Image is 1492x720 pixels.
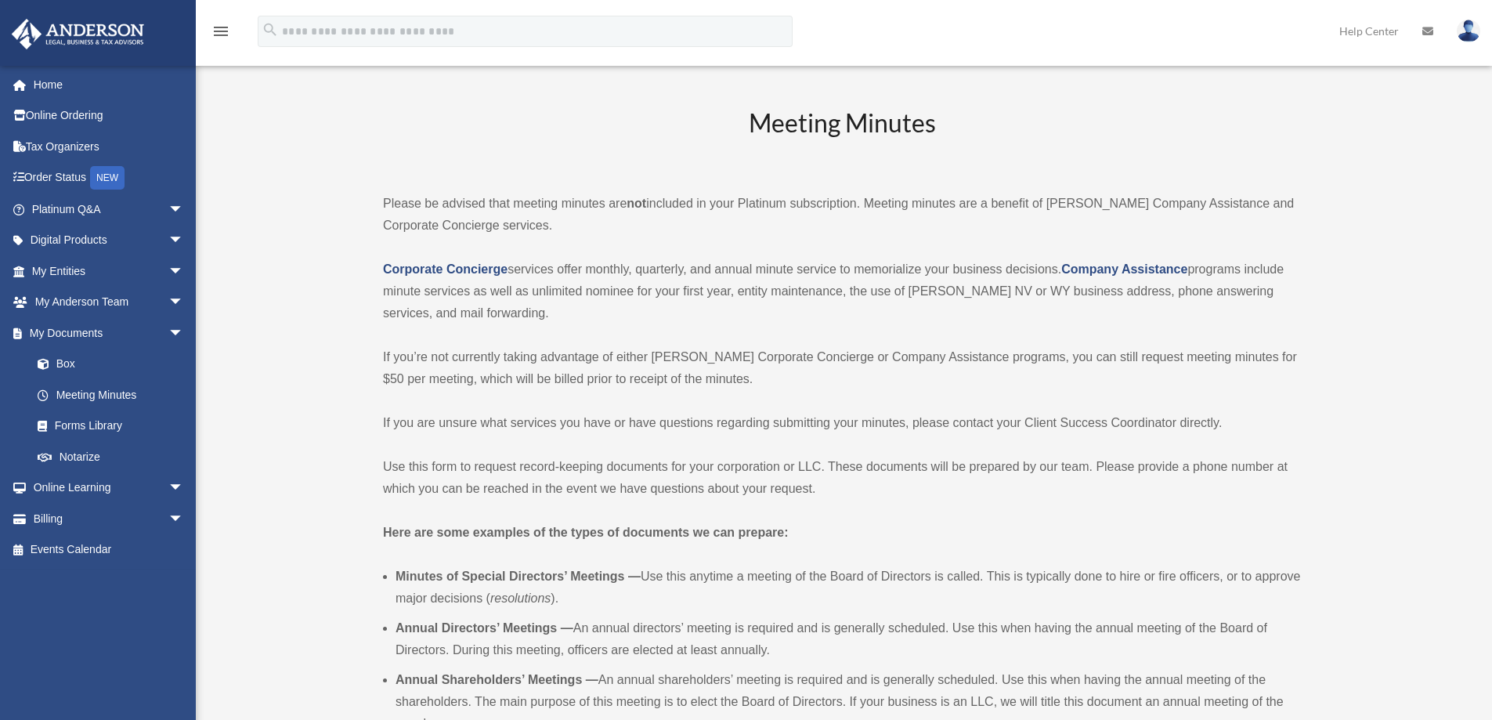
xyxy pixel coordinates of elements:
[11,534,208,566] a: Events Calendar
[11,69,208,100] a: Home
[396,673,598,686] b: Annual Shareholders’ Meetings —
[11,472,208,504] a: Online Learningarrow_drop_down
[396,617,1301,661] li: An annual directors’ meeting is required and is generally scheduled. Use this when having the ann...
[168,255,200,288] span: arrow_drop_down
[383,193,1301,237] p: Please be advised that meeting minutes are included in your Platinum subscription. Meeting minute...
[22,349,208,380] a: Box
[7,19,149,49] img: Anderson Advisors Platinum Portal
[168,225,200,257] span: arrow_drop_down
[396,566,1301,610] li: Use this anytime a meeting of the Board of Directors is called. This is typically done to hire or...
[11,287,208,318] a: My Anderson Teamarrow_drop_down
[1457,20,1480,42] img: User Pic
[168,503,200,535] span: arrow_drop_down
[211,22,230,41] i: menu
[383,456,1301,500] p: Use this form to request record-keeping documents for your corporation or LLC. These documents wi...
[168,287,200,319] span: arrow_drop_down
[383,259,1301,324] p: services offer monthly, quarterly, and annual minute service to memorialize your business decisio...
[1061,262,1187,276] a: Company Assistance
[22,411,208,442] a: Forms Library
[383,262,508,276] a: Corporate Concierge
[11,131,208,162] a: Tax Organizers
[383,106,1301,171] h2: Meeting Minutes
[383,412,1301,434] p: If you are unsure what services you have or have questions regarding submitting your minutes, ple...
[22,441,208,472] a: Notarize
[11,194,208,225] a: Platinum Q&Aarrow_drop_down
[168,194,200,226] span: arrow_drop_down
[168,317,200,349] span: arrow_drop_down
[490,592,551,605] em: resolutions
[262,21,279,38] i: search
[11,255,208,287] a: My Entitiesarrow_drop_down
[11,162,208,194] a: Order StatusNEW
[627,197,646,210] strong: not
[22,379,200,411] a: Meeting Minutes
[11,225,208,256] a: Digital Productsarrow_drop_down
[396,570,641,583] b: Minutes of Special Directors’ Meetings —
[11,100,208,132] a: Online Ordering
[11,317,208,349] a: My Documentsarrow_drop_down
[396,621,573,635] b: Annual Directors’ Meetings —
[90,166,125,190] div: NEW
[211,27,230,41] a: menu
[383,346,1301,390] p: If you’re not currently taking advantage of either [PERSON_NAME] Corporate Concierge or Company A...
[168,472,200,505] span: arrow_drop_down
[11,503,208,534] a: Billingarrow_drop_down
[383,526,789,539] strong: Here are some examples of the types of documents we can prepare:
